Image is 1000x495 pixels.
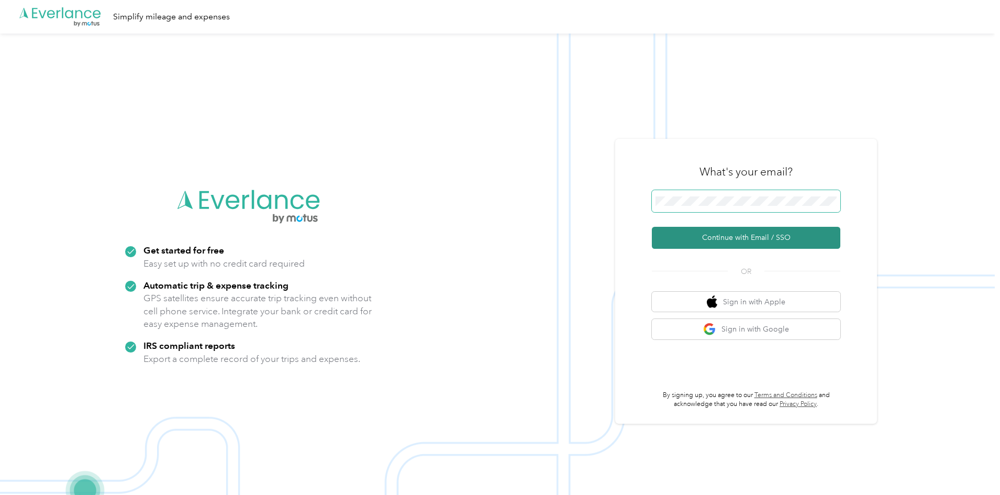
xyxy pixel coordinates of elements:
[780,400,817,408] a: Privacy Policy
[703,323,716,336] img: google logo
[143,353,360,366] p: Export a complete record of your trips and expenses.
[652,227,840,249] button: Continue with Email / SSO
[652,391,840,409] p: By signing up, you agree to our and acknowledge that you have read our .
[143,292,372,331] p: GPS satellites ensure accurate trip tracking even without cell phone service. Integrate your bank...
[143,257,305,270] p: Easy set up with no credit card required
[707,295,717,309] img: apple logo
[652,319,840,339] button: google logoSign in with Google
[143,280,288,291] strong: Automatic trip & expense tracking
[113,10,230,24] div: Simplify mileage and expenses
[728,266,764,277] span: OR
[143,245,224,256] strong: Get started for free
[699,164,793,179] h3: What's your email?
[754,391,817,399] a: Terms and Conditions
[652,292,840,312] button: apple logoSign in with Apple
[143,340,235,351] strong: IRS compliant reports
